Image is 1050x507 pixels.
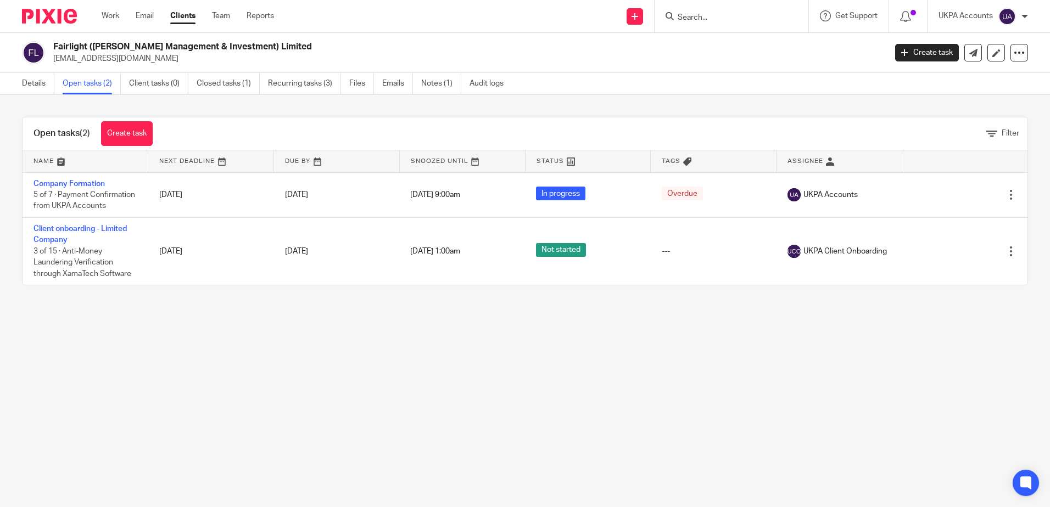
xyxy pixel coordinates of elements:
[148,172,274,217] td: [DATE]
[268,73,341,94] a: Recurring tasks (3)
[101,121,153,146] a: Create task
[421,73,461,94] a: Notes (1)
[662,246,766,257] div: ---
[677,13,775,23] input: Search
[787,188,801,201] img: svg%3E
[382,73,413,94] a: Emails
[536,187,585,200] span: In progress
[537,158,564,164] span: Status
[285,247,308,255] span: [DATE]
[939,10,993,21] p: UKPA Accounts
[148,217,274,285] td: [DATE]
[33,225,127,244] a: Client onboarding - Limited Company
[102,10,119,21] a: Work
[53,53,879,64] p: [EMAIL_ADDRESS][DOMAIN_NAME]
[410,247,460,255] span: [DATE] 1:00am
[803,246,887,257] span: UKPA Client Onboarding
[22,41,45,64] img: svg%3E
[662,187,703,200] span: Overdue
[129,73,188,94] a: Client tasks (0)
[349,73,374,94] a: Files
[998,8,1016,25] img: svg%3E
[410,191,460,199] span: [DATE] 9:00am
[285,191,308,199] span: [DATE]
[53,41,713,53] h2: Fairlight ([PERSON_NAME] Management & Investment) Limited
[63,73,121,94] a: Open tasks (2)
[80,129,90,138] span: (2)
[895,44,959,61] a: Create task
[136,10,154,21] a: Email
[470,73,512,94] a: Audit logs
[411,158,468,164] span: Snoozed Until
[33,180,105,188] a: Company Formation
[33,247,131,278] span: 3 of 15 · Anti-Money Laundering Verification through XamaTech Software
[212,10,230,21] a: Team
[787,245,801,258] img: svg%3E
[33,191,135,210] span: 5 of 7 · Payment Confirmation from UKPA Accounts
[803,189,858,200] span: UKPA Accounts
[22,9,77,24] img: Pixie
[1002,129,1019,137] span: Filter
[197,73,260,94] a: Closed tasks (1)
[247,10,274,21] a: Reports
[170,10,196,21] a: Clients
[536,243,586,257] span: Not started
[835,12,878,20] span: Get Support
[662,158,680,164] span: Tags
[22,73,54,94] a: Details
[33,128,90,139] h1: Open tasks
